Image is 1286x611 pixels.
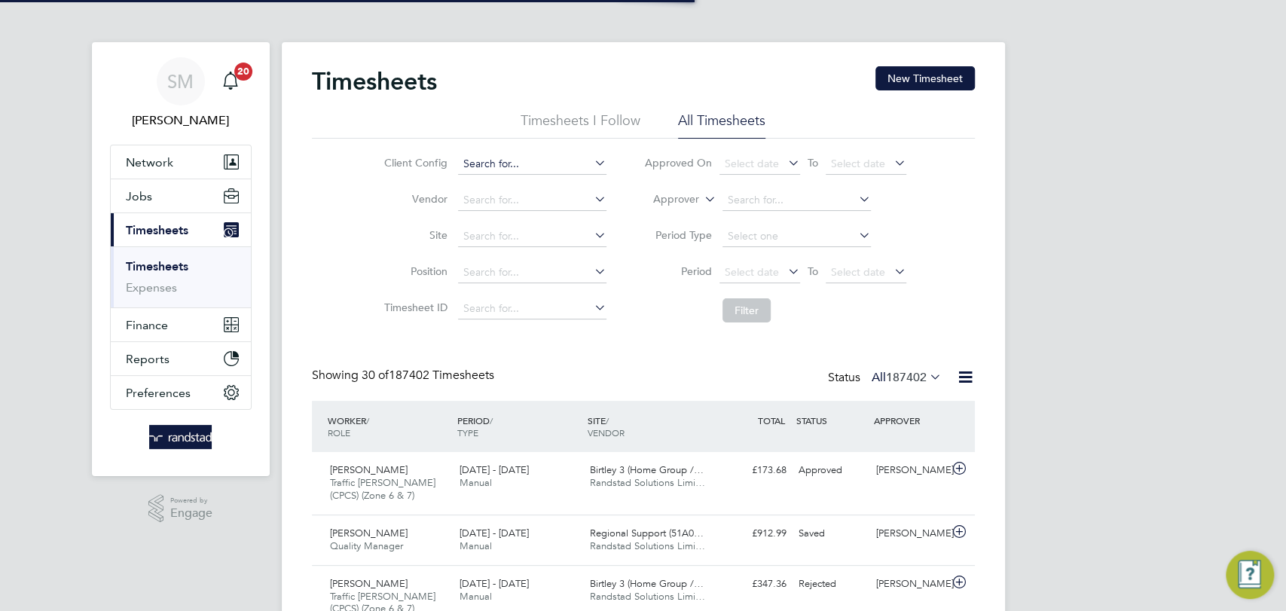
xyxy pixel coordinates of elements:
label: Timesheet ID [380,301,448,314]
div: Saved [793,521,871,546]
div: £173.68 [714,458,793,483]
span: / [366,414,369,426]
span: [PERSON_NAME] [330,463,408,476]
div: PERIOD [454,407,584,446]
span: Timesheets [126,223,188,237]
span: Randstad Solutions Limi… [590,476,705,489]
span: To [803,261,823,281]
button: Jobs [111,179,251,212]
label: Period Type [644,228,712,242]
span: Birtley 3 (Home Group /… [590,463,704,476]
input: Search for... [458,262,606,283]
button: Engage Resource Center [1226,551,1274,599]
div: Status [828,368,945,389]
span: SM [167,72,194,91]
div: WORKER [324,407,454,446]
span: Select date [831,157,885,170]
span: [PERSON_NAME] [330,577,408,590]
span: Jobs [126,189,152,203]
div: Showing [312,368,497,383]
span: VENDOR [588,426,625,438]
div: [PERSON_NAME] [870,521,948,546]
label: Position [380,264,448,278]
img: randstad-logo-retina.png [149,425,212,449]
span: To [803,153,823,173]
span: Regional Support (51A0… [590,527,704,539]
span: ROLE [328,426,350,438]
span: Traffic [PERSON_NAME] (CPCS) (Zone 6 & 7) [330,476,435,502]
span: Manual [460,539,492,552]
span: Select date [725,157,779,170]
a: SM[PERSON_NAME] [110,57,252,130]
span: [DATE] - [DATE] [460,527,529,539]
input: Search for... [458,298,606,319]
span: TYPE [457,426,478,438]
label: Client Config [380,156,448,170]
a: Expenses [126,280,177,295]
span: Select date [831,265,885,279]
span: 20 [234,63,252,81]
div: APPROVER [870,407,948,434]
span: Birtley 3 (Home Group /… [590,577,704,590]
span: Network [126,155,173,170]
span: Engage [170,507,212,520]
div: £347.36 [714,572,793,597]
label: Approver [631,192,699,207]
span: Powered by [170,494,212,507]
nav: Main navigation [92,42,270,476]
span: Quality Manager [330,539,403,552]
input: Search for... [458,190,606,211]
span: Scott McGlynn [110,112,252,130]
span: Manual [460,476,492,489]
div: Rejected [793,572,871,597]
input: Search for... [722,190,871,211]
span: TOTAL [758,414,785,426]
span: / [606,414,609,426]
span: Manual [460,590,492,603]
button: Reports [111,342,251,375]
a: Timesheets [126,259,188,273]
li: Timesheets I Follow [521,112,640,139]
label: All [872,370,942,385]
a: 20 [215,57,246,105]
a: Powered byEngage [148,494,212,523]
span: Reports [126,352,170,366]
span: Randstad Solutions Limi… [590,590,705,603]
button: Finance [111,308,251,341]
a: Go to home page [110,425,252,449]
div: SITE [584,407,714,446]
button: Network [111,145,251,179]
li: All Timesheets [678,112,765,139]
span: [DATE] - [DATE] [460,577,529,590]
span: Preferences [126,386,191,400]
span: 187402 Timesheets [362,368,494,383]
span: Finance [126,318,168,332]
label: Vendor [380,192,448,206]
button: Preferences [111,376,251,409]
span: Select date [725,265,779,279]
button: New Timesheet [875,66,975,90]
span: / [490,414,493,426]
div: [PERSON_NAME] [870,458,948,483]
div: £912.99 [714,521,793,546]
span: 187402 [886,370,927,385]
input: Search for... [458,226,606,247]
span: Randstad Solutions Limi… [590,539,705,552]
label: Approved On [644,156,712,170]
span: [DATE] - [DATE] [460,463,529,476]
label: Period [644,264,712,278]
div: Approved [793,458,871,483]
div: STATUS [793,407,871,434]
span: 30 of [362,368,389,383]
button: Filter [722,298,771,322]
label: Site [380,228,448,242]
input: Search for... [458,154,606,175]
h2: Timesheets [312,66,437,96]
input: Select one [722,226,871,247]
span: [PERSON_NAME] [330,527,408,539]
div: Timesheets [111,246,251,307]
button: Timesheets [111,213,251,246]
div: [PERSON_NAME] [870,572,948,597]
